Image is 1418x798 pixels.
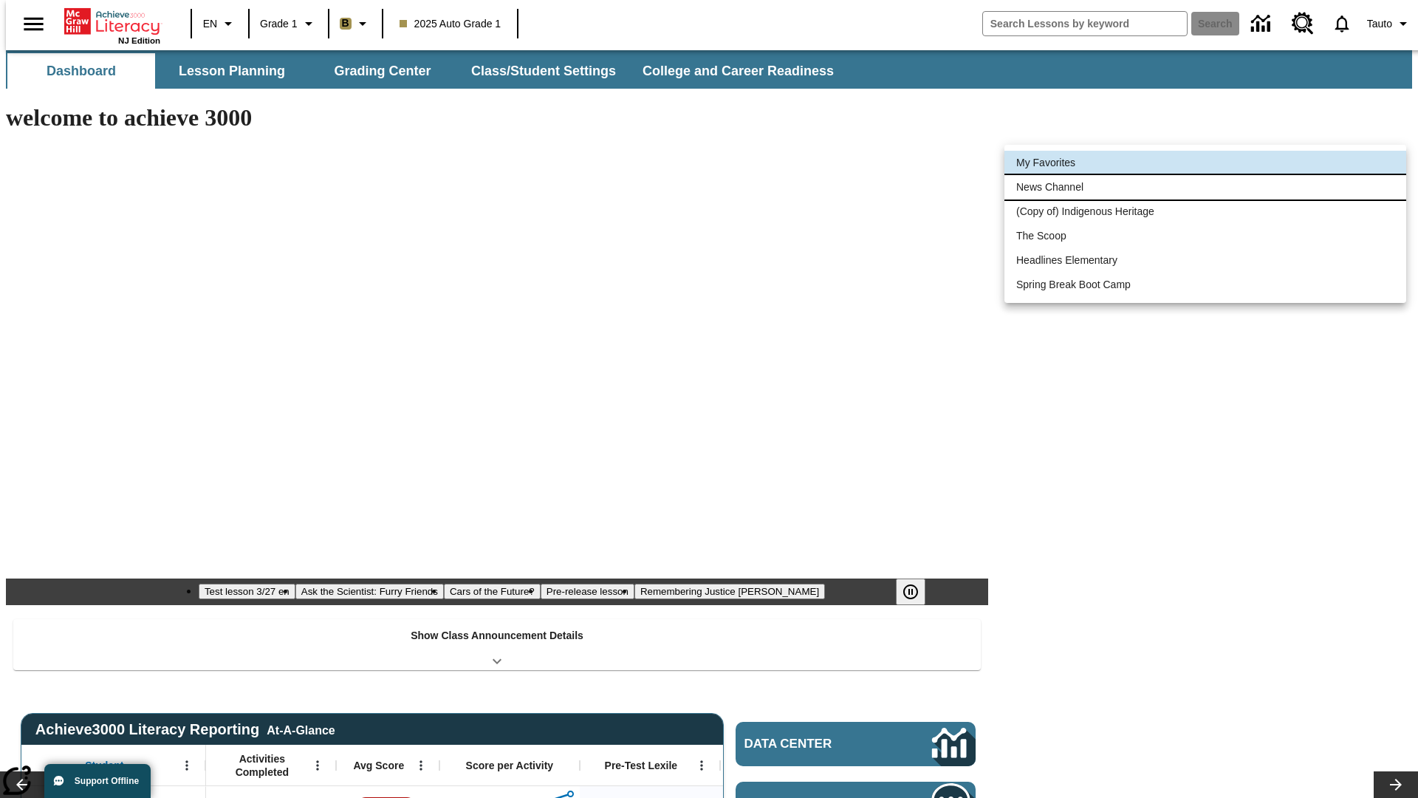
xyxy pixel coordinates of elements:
li: News Channel [1004,175,1406,199]
li: Headlines Elementary [1004,248,1406,273]
li: The Scoop [1004,224,1406,248]
li: Spring Break Boot Camp [1004,273,1406,297]
li: My Favorites [1004,151,1406,175]
li: (Copy of) Indigenous Heritage [1004,199,1406,224]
